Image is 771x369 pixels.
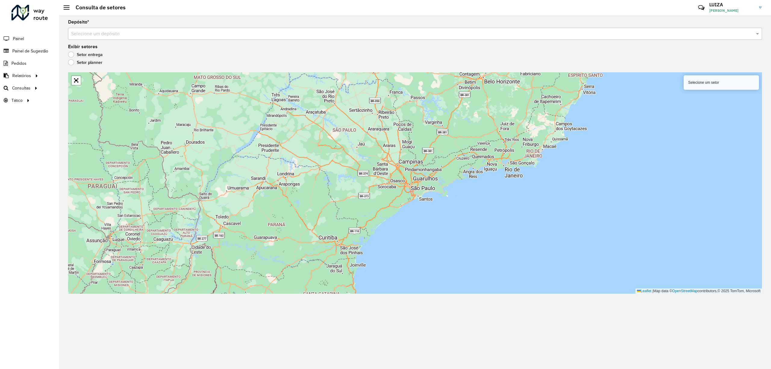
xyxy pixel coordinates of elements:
[709,8,754,13] span: [PERSON_NAME]
[12,48,48,54] span: Painel de Sugestão
[72,76,81,85] a: Abrir mapa em tela cheia
[684,75,759,90] div: Selecione um setor
[11,60,27,67] span: Pedidos
[635,289,762,294] div: Map data © contributors,© 2025 TomTom, Microsoft
[13,36,24,42] span: Painel
[70,4,126,11] h2: Consulta de setores
[12,85,30,91] span: Consultas
[12,73,31,79] span: Relatórios
[672,289,698,293] a: OpenStreetMap
[11,97,23,104] span: Tático
[68,59,102,65] label: Setor planner
[709,2,754,8] h3: LUIZA
[695,1,708,14] a: Contato Rápido
[68,43,98,50] label: Exibir setores
[68,18,89,26] label: Depósito
[637,289,651,293] a: Leaflet
[652,289,653,293] span: |
[68,52,103,58] label: Setor entrega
